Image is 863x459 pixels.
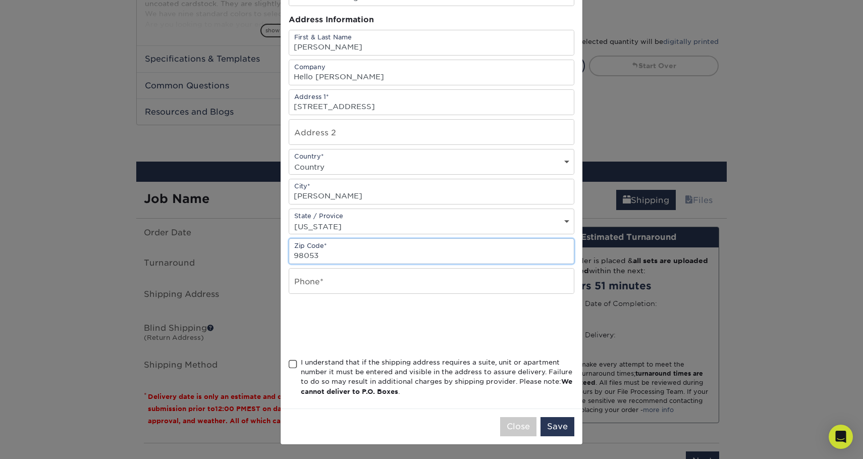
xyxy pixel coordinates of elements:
div: Address Information [289,14,574,26]
div: I understand that if the shipping address requires a suite, unit or apartment number it must be e... [301,358,574,397]
iframe: reCAPTCHA [289,306,442,345]
button: Close [500,417,536,436]
b: We cannot deliver to P.O. Boxes [301,378,572,395]
div: Open Intercom Messenger [829,425,853,449]
button: Save [541,417,574,436]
